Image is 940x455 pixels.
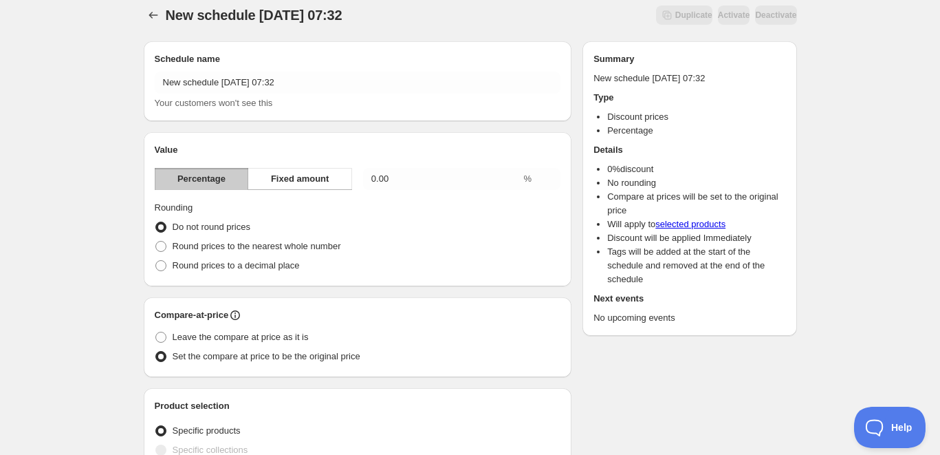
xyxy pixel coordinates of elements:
p: New schedule [DATE] 07:32 [593,72,785,85]
span: Specific products [173,425,241,436]
span: New schedule [DATE] 07:32 [166,8,342,23]
h2: Next events [593,292,785,306]
button: Fixed amount [248,168,351,190]
span: Do not round prices [173,222,250,232]
span: Round prices to a decimal place [173,260,300,271]
li: No rounding [607,176,785,190]
iframe: Help Scout Beacon - Open [854,407,926,448]
a: selected products [655,219,725,229]
h2: Type [593,91,785,105]
span: Fixed amount [271,172,329,186]
span: % [524,173,532,184]
li: Discount prices [607,110,785,124]
li: Compare at prices will be set to the original price [607,190,785,218]
h2: Summary [593,52,785,66]
span: Percentage [177,172,226,186]
span: Set the compare at price to be the original price [173,351,360,361]
li: 0 % discount [607,162,785,176]
span: Your customers won't see this [155,98,273,108]
h2: Value [155,143,561,157]
h2: Details [593,143,785,157]
button: Percentage [155,168,249,190]
h2: Schedule name [155,52,561,66]
h2: Product selection [155,399,561,413]
button: Schedules [144,6,163,25]
li: Discount will be applied Immediately [607,231,785,245]
li: Percentage [607,124,785,138]
h2: Compare-at-price [155,308,229,322]
span: Round prices to the nearest whole number [173,241,341,251]
li: Will apply to [607,218,785,231]
p: No upcoming events [593,311,785,325]
span: Rounding [155,202,193,213]
li: Tags will be added at the start of the schedule and removed at the end of the schedule [607,245,785,286]
span: Specific collections [173,445,248,455]
span: Leave the compare at price as it is [173,332,309,342]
